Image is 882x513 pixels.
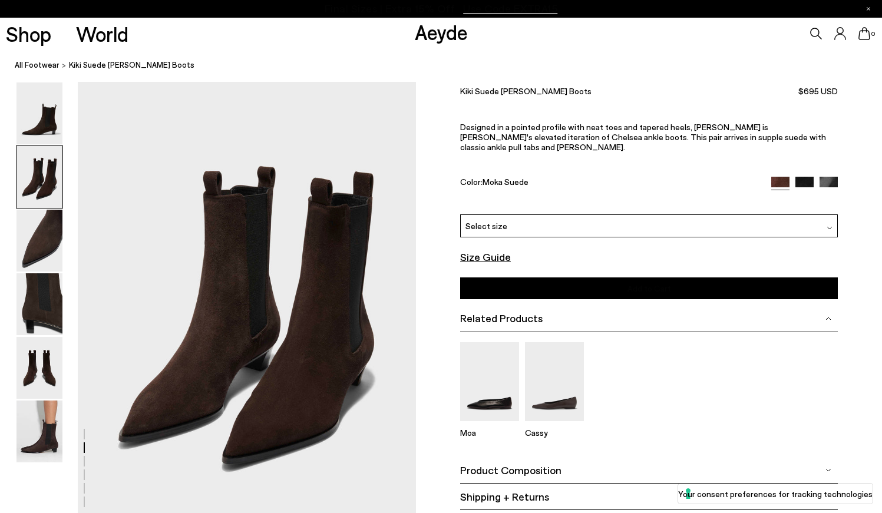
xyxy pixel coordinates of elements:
a: 0 [858,27,870,40]
span: Navigate to /collections/ss25-final-sizes [463,4,557,14]
a: Shop [6,24,51,44]
a: Aeyde [415,19,468,44]
img: svg%3E [825,467,831,473]
font: Moka Suede [483,177,528,187]
img: svg%3E [827,225,833,231]
font: $695 USD [798,86,838,96]
button: Size Guide [460,250,511,266]
font: Use Code EXTRA15 [463,2,557,15]
font: Your consent preferences for tracking technologies [678,489,873,499]
font: Product Composition [460,464,561,476]
font: 0 [871,30,875,37]
img: Kiki Suede Chelsea Boots - Image 5 [16,337,62,399]
font: Add to Cart [627,283,671,293]
a: World [76,24,128,44]
font: Kiki Suede [PERSON_NAME] Boots [69,60,194,69]
font: Designed in a pointed profile with neat toes and tapered heels, [PERSON_NAME] is [PERSON_NAME]'s ... [460,122,826,152]
img: Kiki Suede Chelsea Boots - Image 4 [16,273,62,335]
a: All Footwear [15,59,60,71]
button: Your consent preferences for tracking technologies [678,484,873,504]
a: Moa Pointed-Toe Flats Moa [460,412,519,437]
font: Select size [465,221,507,231]
img: Kiki Suede Chelsea Boots - Image 6 [16,401,62,462]
font: Shipping + Returns [460,490,549,503]
img: Kiki Suede Chelsea Boots - Image 1 [16,82,62,144]
nav: breadcrumb [15,49,882,82]
font: World [76,21,128,46]
font: Size Guide [460,250,511,263]
font: Moa [460,427,476,437]
font: Cassy [525,427,547,437]
a: Cassy Pointed-Toe Flats Cassy [525,412,584,437]
font: Related Products [460,312,543,325]
font: Shop [6,21,51,46]
img: Kiki Suede Chelsea Boots - Image 2 [16,146,62,208]
img: Moa Pointed-Toe Flats [460,342,519,421]
font: All Footwear [15,60,60,69]
img: Cassy Pointed-Toe Flats [525,342,584,421]
font: Final Sizes | Extra 15% Off [325,2,455,15]
font: Kiki Suede [PERSON_NAME] Boots [460,86,592,96]
img: svg%3E [825,316,831,322]
font: Color: [460,177,483,187]
img: Kiki Suede Chelsea Boots - Image 3 [16,210,62,272]
button: Add to Cart [460,277,838,299]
